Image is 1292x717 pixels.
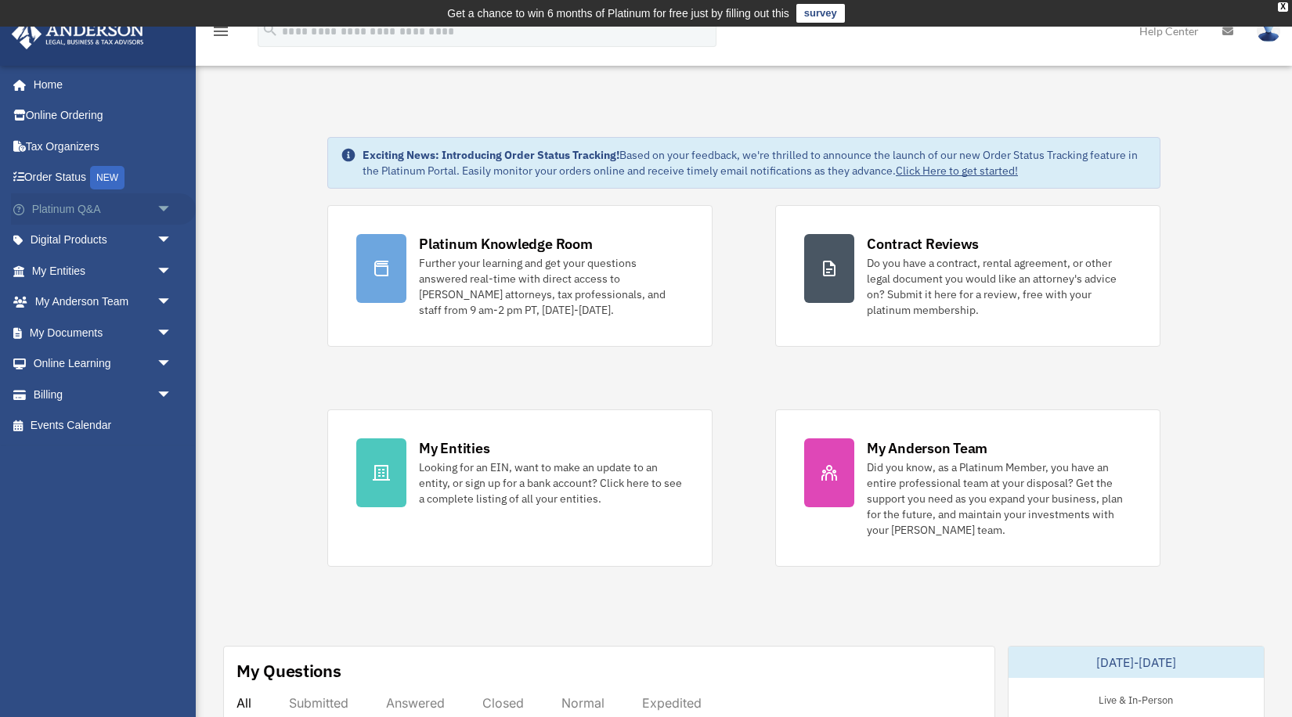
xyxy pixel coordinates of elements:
[236,695,251,711] div: All
[11,69,188,100] a: Home
[157,193,188,225] span: arrow_drop_down
[867,234,979,254] div: Contract Reviews
[1278,2,1288,12] div: close
[11,286,196,318] a: My Anderson Teamarrow_drop_down
[157,379,188,411] span: arrow_drop_down
[775,409,1160,567] a: My Anderson Team Did you know, as a Platinum Member, you have an entire professional team at your...
[211,27,230,41] a: menu
[867,438,987,458] div: My Anderson Team
[11,131,196,162] a: Tax Organizers
[289,695,348,711] div: Submitted
[482,695,524,711] div: Closed
[796,4,845,23] a: survey
[11,410,196,441] a: Events Calendar
[11,255,196,286] a: My Entitiesarrow_drop_down
[11,348,196,380] a: Online Learningarrow_drop_down
[211,22,230,41] i: menu
[1009,647,1265,678] div: [DATE]-[DATE]
[867,459,1131,538] div: Did you know, as a Platinum Member, you have an entire professional team at your disposal? Get th...
[157,225,188,257] span: arrow_drop_down
[867,255,1131,318] div: Do you have a contract, rental agreement, or other legal document you would like an attorney's ad...
[157,255,188,287] span: arrow_drop_down
[363,147,1147,178] div: Based on your feedback, we're thrilled to announce the launch of our new Order Status Tracking fe...
[236,659,341,683] div: My Questions
[157,286,188,319] span: arrow_drop_down
[386,695,445,711] div: Answered
[11,100,196,132] a: Online Ordering
[11,225,196,256] a: Digital Productsarrow_drop_down
[775,205,1160,347] a: Contract Reviews Do you have a contract, rental agreement, or other legal document you would like...
[1257,20,1280,42] img: User Pic
[11,193,196,225] a: Platinum Q&Aarrow_drop_down
[1086,690,1186,707] div: Live & In-Person
[642,695,702,711] div: Expedited
[262,21,279,38] i: search
[7,19,149,49] img: Anderson Advisors Platinum Portal
[363,148,619,162] strong: Exciting News: Introducing Order Status Tracking!
[157,348,188,380] span: arrow_drop_down
[419,234,593,254] div: Platinum Knowledge Room
[896,164,1018,178] a: Click Here to get started!
[327,205,713,347] a: Platinum Knowledge Room Further your learning and get your questions answered real-time with dire...
[327,409,713,567] a: My Entities Looking for an EIN, want to make an update to an entity, or sign up for a bank accoun...
[561,695,604,711] div: Normal
[419,438,489,458] div: My Entities
[419,255,684,318] div: Further your learning and get your questions answered real-time with direct access to [PERSON_NAM...
[11,317,196,348] a: My Documentsarrow_drop_down
[90,166,125,189] div: NEW
[11,379,196,410] a: Billingarrow_drop_down
[447,4,789,23] div: Get a chance to win 6 months of Platinum for free just by filling out this
[11,162,196,194] a: Order StatusNEW
[419,459,684,506] div: Looking for an EIN, want to make an update to an entity, or sign up for a bank account? Click her...
[157,317,188,349] span: arrow_drop_down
